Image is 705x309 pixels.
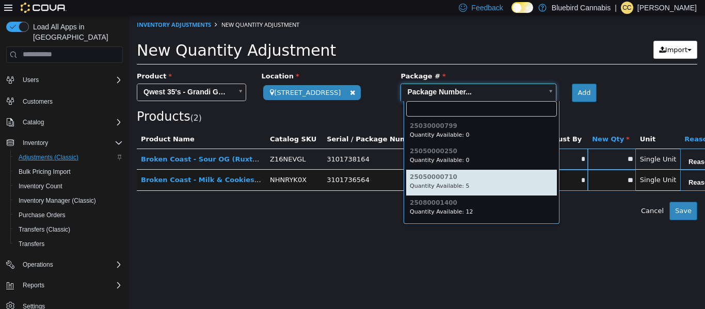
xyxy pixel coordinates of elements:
[19,197,96,205] span: Inventory Manager (Classic)
[281,184,424,191] h6: 25080001400
[2,257,127,272] button: Operations
[23,97,53,106] span: Customers
[622,2,631,14] span: cc
[19,258,123,271] span: Operations
[10,179,127,193] button: Inventory Count
[14,151,83,164] a: Adjustments (Classic)
[21,3,67,13] img: Cova
[19,240,44,248] span: Transfers
[281,158,424,165] h6: 25050000710
[14,194,100,207] a: Inventory Manager (Classic)
[2,136,127,150] button: Inventory
[19,94,123,107] span: Customers
[14,180,67,192] a: Inventory Count
[23,76,39,84] span: Users
[29,22,123,42] span: Load All Apps in [GEOGRAPHIC_DATA]
[471,3,503,13] span: Feedback
[19,153,78,161] span: Adjustments (Classic)
[19,279,123,291] span: Reports
[19,279,49,291] button: Reports
[14,238,49,250] a: Transfers
[281,116,341,123] small: Quantity Available: 0
[14,238,123,250] span: Transfers
[14,223,74,236] a: Transfers (Classic)
[14,151,123,164] span: Adjustments (Classic)
[23,261,53,269] span: Operations
[14,180,123,192] span: Inventory Count
[23,281,44,289] span: Reports
[281,193,344,200] small: Quantity Available: 12
[552,2,611,14] p: Bluebird Cannabis
[281,133,424,139] h6: 25050000250
[19,137,123,149] span: Inventory
[10,222,127,237] button: Transfers (Classic)
[2,73,127,87] button: Users
[19,137,52,149] button: Inventory
[19,182,62,190] span: Inventory Count
[19,74,43,86] button: Users
[14,166,75,178] a: Bulk Pricing Import
[14,194,123,207] span: Inventory Manager (Classic)
[10,237,127,251] button: Transfers
[14,223,123,236] span: Transfers (Classic)
[14,209,70,221] a: Purchase Orders
[2,93,127,108] button: Customers
[19,225,70,234] span: Transfers (Classic)
[23,118,44,126] span: Catalog
[615,2,617,14] p: |
[511,2,533,13] input: Dark Mode
[19,116,48,128] button: Catalog
[10,165,127,179] button: Bulk Pricing Import
[281,141,341,148] small: Quantity Available: 0
[19,211,66,219] span: Purchase Orders
[10,150,127,165] button: Adjustments (Classic)
[10,208,127,222] button: Purchase Orders
[19,116,123,128] span: Catalog
[10,193,127,208] button: Inventory Manager (Classic)
[281,167,341,174] small: Quantity Available: 5
[14,166,123,178] span: Bulk Pricing Import
[2,115,127,129] button: Catalog
[23,139,48,147] span: Inventory
[19,258,57,271] button: Operations
[2,278,127,292] button: Reports
[281,107,424,114] h6: 25030000799
[19,168,71,176] span: Bulk Pricing Import
[14,209,123,221] span: Purchase Orders
[19,74,123,86] span: Users
[19,95,57,108] a: Customers
[621,2,633,14] div: carter campbell
[637,2,697,14] p: [PERSON_NAME]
